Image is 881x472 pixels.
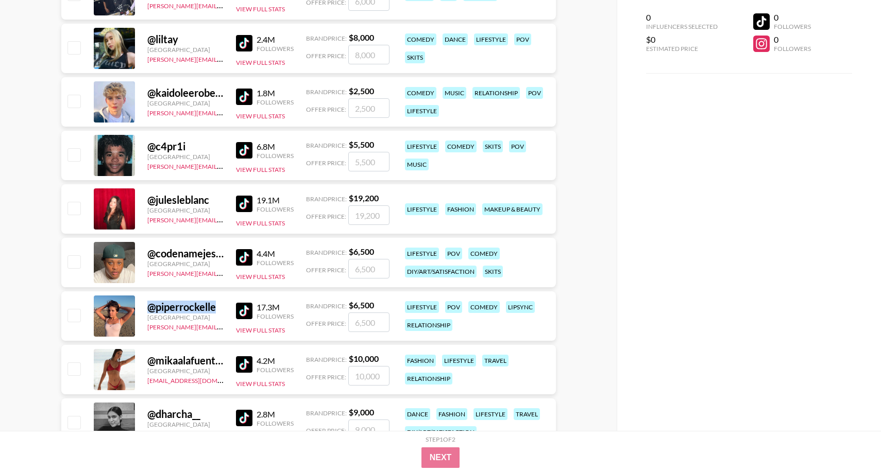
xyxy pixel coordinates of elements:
[257,259,294,267] div: Followers
[306,106,346,113] span: Offer Price:
[306,302,347,310] span: Brand Price:
[468,248,500,259] div: comedy
[774,34,811,45] div: 0
[147,408,224,421] div: @ dharcha__
[348,312,389,332] input: 6,500
[405,426,477,438] div: diy/art/satisfaction
[349,32,374,42] strong: $ 8,000
[147,86,224,99] div: @ kaidoleerobertslife
[405,301,439,313] div: lifestyle
[436,408,467,420] div: fashion
[445,141,477,152] div: comedy
[349,300,374,310] strong: $ 6,500
[349,407,374,417] strong: $ 9,000
[348,419,389,439] input: 9,000
[405,51,425,63] div: skits
[257,356,294,366] div: 4.2M
[473,408,507,420] div: lifestyle
[514,33,531,45] div: pov
[483,266,503,277] div: skits
[236,356,252,373] img: TikTok
[349,139,374,149] strong: $ 5,500
[257,409,294,419] div: 2.8M
[306,427,346,434] span: Offer Price:
[257,195,294,205] div: 19.1M
[306,88,347,96] span: Brand Price:
[236,89,252,105] img: TikTok
[257,419,294,427] div: Followers
[236,112,285,120] button: View Full Stats
[147,140,224,153] div: @ c4pr1i
[482,203,543,215] div: makeup & beauty
[442,355,476,366] div: lifestyle
[405,408,430,420] div: dance
[147,161,300,170] a: [PERSON_NAME][EMAIL_ADDRESS][DOMAIN_NAME]
[236,196,252,212] img: TikTok
[348,98,389,118] input: 2,500
[774,45,811,53] div: Followers
[147,260,224,268] div: [GEOGRAPHIC_DATA]
[349,86,374,96] strong: $ 2,500
[348,152,389,171] input: 5,500
[306,159,346,167] span: Offer Price:
[236,59,285,66] button: View Full Stats
[257,302,294,312] div: 17.3M
[236,142,252,159] img: TikTok
[236,273,285,281] button: View Full Stats
[443,87,466,99] div: music
[147,153,224,161] div: [GEOGRAPHIC_DATA]
[257,142,294,152] div: 6.8M
[472,87,520,99] div: relationship
[306,320,346,327] span: Offer Price:
[147,354,224,367] div: @ mikaalafuente_
[646,45,718,53] div: Estimated Price
[236,219,285,227] button: View Full Stats
[482,355,509,366] div: travel
[405,87,436,99] div: comedy
[236,249,252,266] img: TikTok
[405,33,436,45] div: comedy
[506,301,535,313] div: lipsync
[147,247,224,260] div: @ codenamejesse
[426,435,455,443] div: Step 1 of 2
[306,409,347,417] span: Brand Price:
[774,12,811,23] div: 0
[405,203,439,215] div: lifestyle
[405,266,477,277] div: diy/art/satisfaction
[774,23,811,30] div: Followers
[236,326,285,334] button: View Full Stats
[257,366,294,374] div: Followers
[405,141,439,152] div: lifestyle
[236,166,285,173] button: View Full Stats
[257,152,294,160] div: Followers
[646,12,718,23] div: 0
[236,5,285,13] button: View Full Stats
[526,87,543,99] div: pov
[349,247,374,256] strong: $ 6,500
[257,34,294,45] div: 2.4M
[306,34,347,42] span: Brand Price:
[147,421,224,428] div: [GEOGRAPHIC_DATA]
[257,312,294,320] div: Followers
[257,88,294,98] div: 1.8M
[147,33,224,46] div: @ liltay
[147,301,224,313] div: @ piperrockelle
[147,214,300,224] a: [PERSON_NAME][EMAIL_ADDRESS][DOMAIN_NAME]
[306,373,346,381] span: Offer Price:
[236,35,252,51] img: TikTok
[257,249,294,259] div: 4.4M
[306,142,347,149] span: Brand Price:
[147,206,224,214] div: [GEOGRAPHIC_DATA]
[147,367,224,375] div: [GEOGRAPHIC_DATA]
[306,52,346,60] span: Offer Price:
[405,159,429,170] div: music
[348,366,389,386] input: 10,000
[514,408,540,420] div: travel
[147,313,224,321] div: [GEOGRAPHIC_DATA]
[306,356,347,363] span: Brand Price:
[236,303,252,319] img: TikTok
[147,99,224,107] div: [GEOGRAPHIC_DATA]
[147,54,300,63] a: [PERSON_NAME][EMAIL_ADDRESS][DOMAIN_NAME]
[405,373,452,384] div: relationship
[257,45,294,53] div: Followers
